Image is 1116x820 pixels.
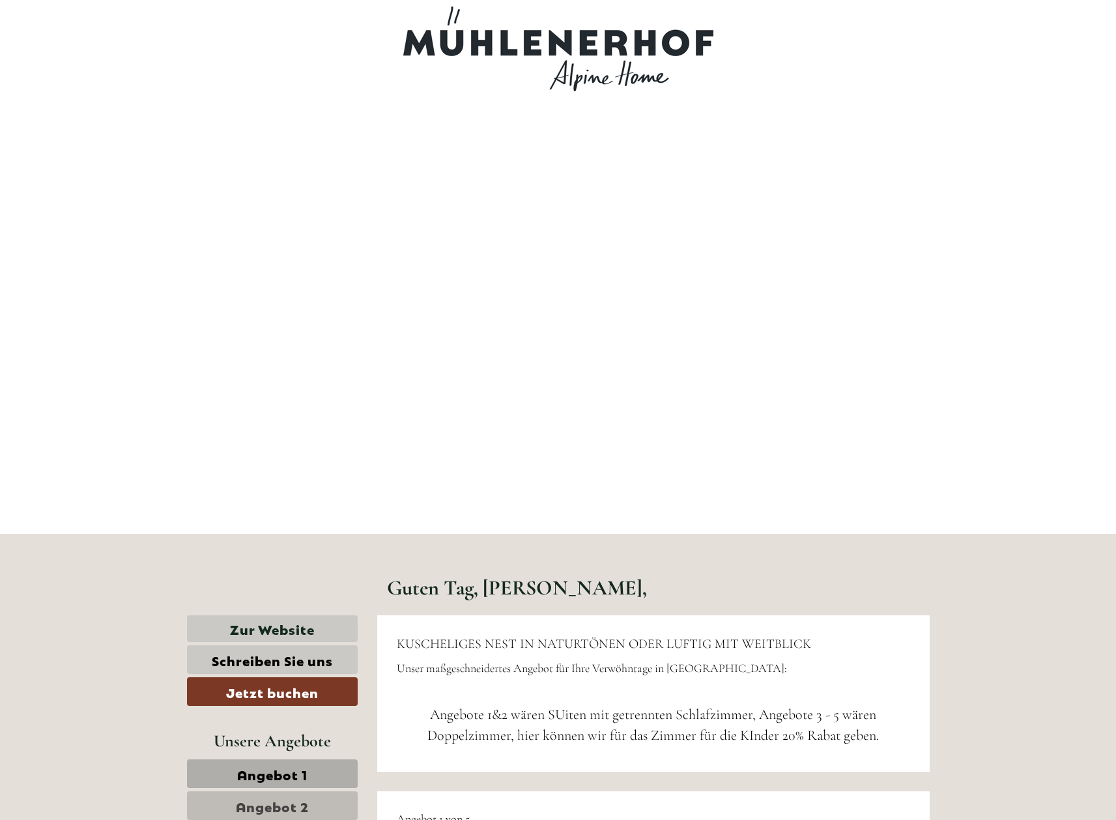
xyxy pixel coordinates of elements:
[187,615,358,642] a: Zur Website
[236,797,309,815] span: Angebot 2
[187,645,358,674] a: Schreiben Sie uns
[387,576,647,599] h1: Guten Tag, [PERSON_NAME],
[237,765,308,783] span: Angebot 1
[397,661,787,675] span: Unser maßgeschneidertes Angebot für Ihre Verwöhntage in [GEOGRAPHIC_DATA]:
[427,706,879,743] span: Angebote 1&2 wären SUiten mit getrennten Schlafzimmer, Angebote 3 - 5 wären Doppelzimmer, hier kö...
[397,636,811,652] span: KUSCHELIGES NEST IN NATURTÖNEN ODER LUFTIG MIT WEITBLICK
[187,677,358,706] a: Jetzt buchen
[187,729,358,753] div: Unsere Angebote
